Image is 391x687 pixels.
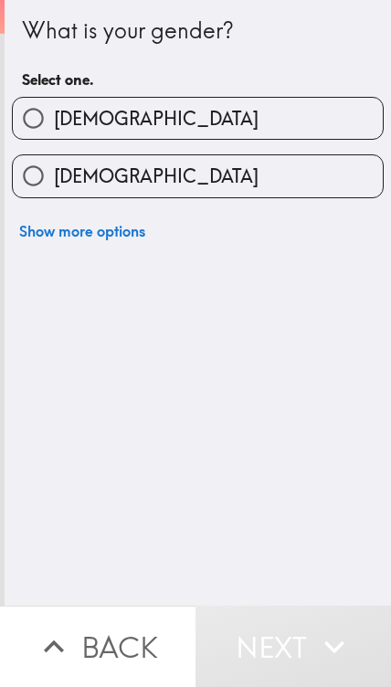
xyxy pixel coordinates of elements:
[195,606,391,687] button: Next
[12,213,153,249] button: Show more options
[54,164,259,189] span: [DEMOGRAPHIC_DATA]
[13,155,383,196] button: [DEMOGRAPHIC_DATA]
[54,106,259,132] span: [DEMOGRAPHIC_DATA]
[13,98,383,139] button: [DEMOGRAPHIC_DATA]
[22,69,374,90] h6: Select one.
[22,16,374,47] div: What is your gender?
